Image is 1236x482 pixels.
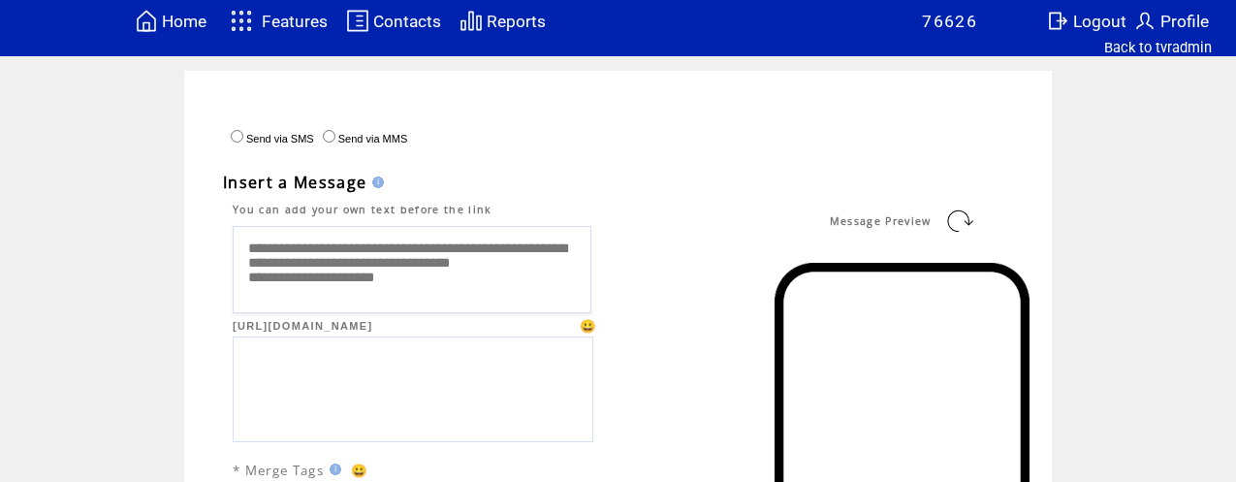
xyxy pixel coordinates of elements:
[225,5,259,37] img: features.svg
[460,9,483,33] img: chart.svg
[922,12,977,31] span: 76626
[132,6,209,36] a: Home
[1160,12,1209,31] span: Profile
[1129,6,1211,36] a: Profile
[366,177,384,188] img: help.gif
[323,130,335,143] input: Send via MMS
[226,133,314,145] label: Send via SMS
[1046,9,1069,33] img: exit.svg
[580,317,597,335] span: 😀
[343,6,444,36] a: Contacts
[830,214,932,228] span: Message Preview
[233,203,492,216] span: You can add your own text before the link
[487,12,546,31] span: Reports
[318,133,408,145] label: Send via MMS
[373,12,441,31] span: Contacts
[222,2,332,40] a: Features
[1133,9,1157,33] img: profile.svg
[262,12,328,31] span: Features
[233,320,372,332] span: [URL][DOMAIN_NAME]
[1073,12,1126,31] span: Logout
[324,464,341,475] img: help.gif
[351,462,368,479] span: 😀
[1104,39,1212,56] a: Back to tvradmin
[162,12,206,31] span: Home
[1043,6,1129,36] a: Logout
[233,462,324,479] span: * Merge Tags
[457,6,549,36] a: Reports
[231,130,243,143] input: Send via SMS
[346,9,369,33] img: contacts.svg
[135,9,158,33] img: home.svg
[223,172,366,193] span: Insert a Message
